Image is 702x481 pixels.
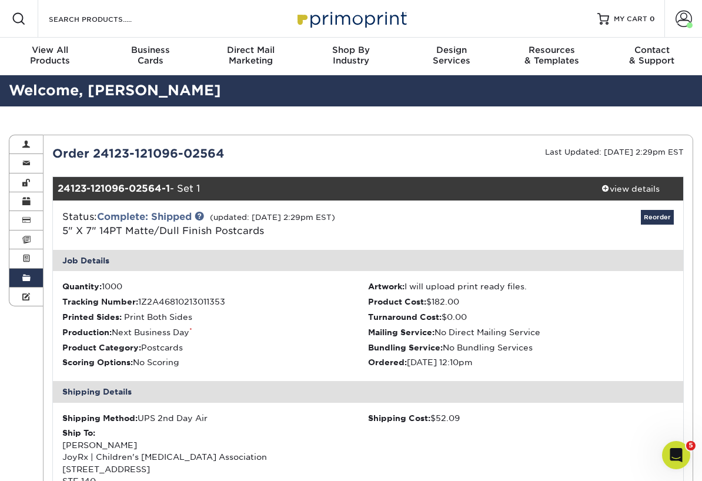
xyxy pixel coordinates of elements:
[368,356,674,368] li: [DATE] 12:10pm
[641,210,674,225] a: Reorder
[301,45,402,55] span: Shop By
[62,342,368,353] li: Postcards
[53,177,578,201] div: - Set 1
[368,311,674,323] li: $0.00
[368,282,405,291] strong: Artwork:
[62,413,138,423] strong: Shipping Method:
[62,282,102,291] strong: Quantity:
[58,183,170,194] strong: 24123-121096-02564-1
[292,6,410,31] img: Primoprint
[101,45,201,55] span: Business
[53,381,683,402] div: Shipping Details
[650,15,655,23] span: 0
[368,412,674,424] div: $52.09
[138,297,225,306] span: 1Z2A46810213011353
[62,343,141,352] strong: Product Category:
[601,45,702,66] div: & Support
[578,183,683,195] div: view details
[200,38,301,75] a: Direct MailMarketing
[62,312,122,322] strong: Printed Sides:
[401,38,502,75] a: DesignServices
[368,312,442,322] strong: Turnaround Cost:
[200,45,301,55] span: Direct Mail
[62,328,112,337] strong: Production:
[686,441,696,450] span: 5
[301,38,402,75] a: Shop ByIndustry
[101,38,201,75] a: BusinessCards
[401,45,502,55] span: Design
[368,297,426,306] strong: Product Cost:
[101,45,201,66] div: Cards
[368,326,674,338] li: No Direct Mailing Service
[210,213,335,222] small: (updated: [DATE] 2:29pm EST)
[62,412,368,424] div: UPS 2nd Day Air
[62,297,138,306] strong: Tracking Number:
[62,358,133,367] strong: Scoring Options:
[97,211,192,222] a: Complete: Shipped
[62,326,368,338] li: Next Business Day
[48,12,162,26] input: SEARCH PRODUCTS.....
[301,45,402,66] div: Industry
[368,413,430,423] strong: Shipping Cost:
[62,280,368,292] li: 1000
[601,45,702,55] span: Contact
[368,342,674,353] li: No Bundling Services
[502,38,602,75] a: Resources& Templates
[578,177,683,201] a: view details
[124,312,192,322] span: Print Both Sides
[62,356,368,368] li: No Scoring
[368,328,434,337] strong: Mailing Service:
[614,14,647,24] span: MY CART
[545,148,684,156] small: Last Updated: [DATE] 2:29pm EST
[368,296,674,308] li: $182.00
[502,45,602,55] span: Resources
[54,210,473,238] div: Status:
[502,45,602,66] div: & Templates
[44,145,368,162] div: Order 24123-121096-02564
[401,45,502,66] div: Services
[62,225,264,236] a: 5" X 7" 14PT Matte/Dull Finish Postcards
[368,280,674,292] li: I will upload print ready files.
[368,343,443,352] strong: Bundling Service:
[601,38,702,75] a: Contact& Support
[62,428,95,437] strong: Ship To:
[662,441,690,469] iframe: Intercom live chat
[200,45,301,66] div: Marketing
[368,358,407,367] strong: Ordered:
[53,250,683,271] div: Job Details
